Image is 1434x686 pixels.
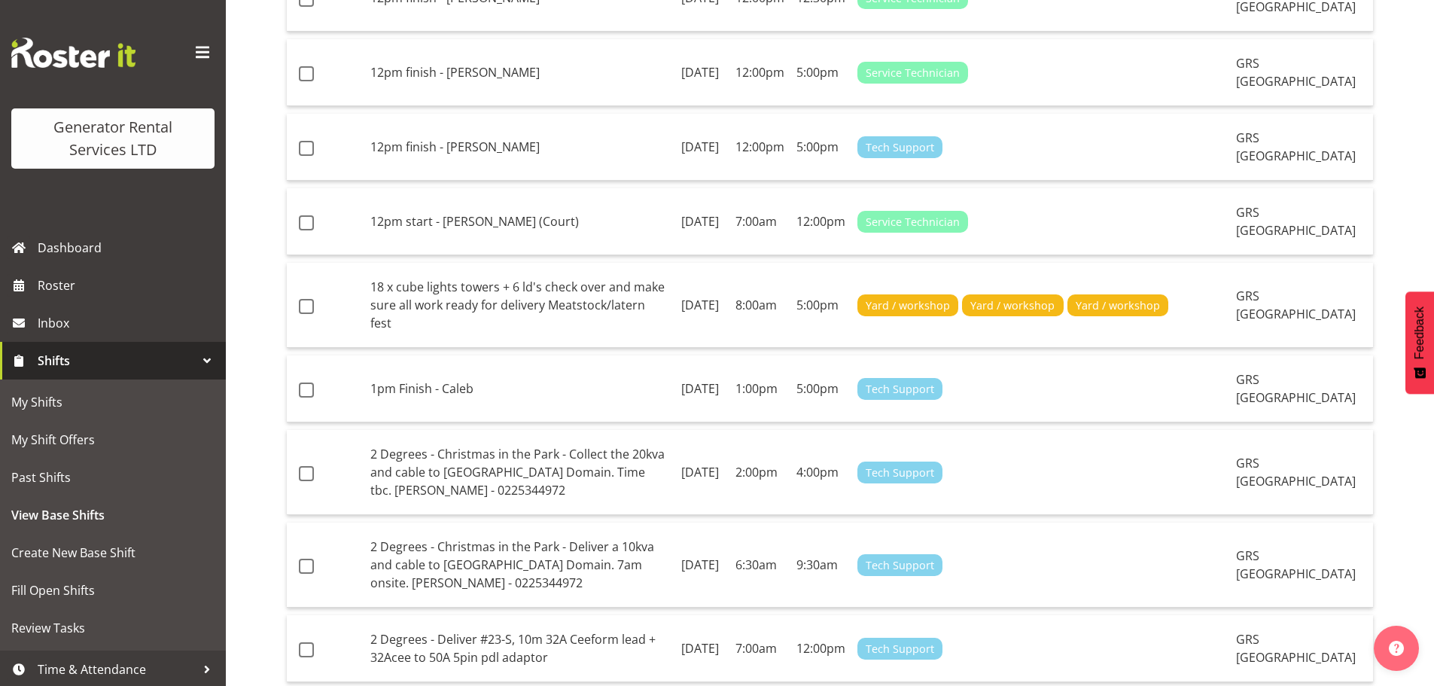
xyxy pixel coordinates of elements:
[866,557,934,574] span: Tech Support
[11,541,215,564] span: Create New Base Shift
[1236,288,1356,322] span: GRS [GEOGRAPHIC_DATA]
[4,496,222,534] a: View Base Shifts
[38,312,218,334] span: Inbox
[866,214,960,230] span: Service Technician
[675,523,729,608] td: [DATE]
[1236,547,1356,582] span: GRS [GEOGRAPHIC_DATA]
[675,615,729,682] td: [DATE]
[1236,130,1356,164] span: GRS [GEOGRAPHIC_DATA]
[364,188,675,255] td: 12pm start - [PERSON_NAME] (Court)
[364,263,675,348] td: 18 x cube lights towers + 6 ld's check over and make sure all work ready for delivery Meatstock/l...
[1076,297,1160,314] span: Yard / workshop
[790,615,851,682] td: 12:00pm
[675,114,729,181] td: [DATE]
[38,349,196,372] span: Shifts
[1236,631,1356,666] span: GRS [GEOGRAPHIC_DATA]
[790,188,851,255] td: 12:00pm
[364,114,675,181] td: 12pm finish - [PERSON_NAME]
[866,641,934,657] span: Tech Support
[364,615,675,682] td: 2 Degrees - Deliver #23-S, 10m 32A Ceeform lead + 32Acee to 50A 5pin pdl adaptor
[790,355,851,422] td: 5:00pm
[729,430,790,515] td: 2:00pm
[675,188,729,255] td: [DATE]
[866,381,934,398] span: Tech Support
[38,658,196,681] span: Time & Attendance
[1413,306,1426,359] span: Feedback
[11,504,215,526] span: View Base Shifts
[11,428,215,451] span: My Shift Offers
[1236,455,1356,489] span: GRS [GEOGRAPHIC_DATA]
[675,39,729,106] td: [DATE]
[970,297,1055,314] span: Yard / workshop
[26,116,199,161] div: Generator Rental Services LTD
[729,39,790,106] td: 12:00pm
[11,579,215,602] span: Fill Open Shifts
[675,430,729,515] td: [DATE]
[790,263,851,348] td: 5:00pm
[11,38,135,68] img: Rosterit website logo
[38,236,218,259] span: Dashboard
[790,523,851,608] td: 9:30am
[364,430,675,515] td: 2 Degrees - Christmas in the Park - Collect the 20kva and cable to [GEOGRAPHIC_DATA] Domain. Time...
[1405,291,1434,394] button: Feedback - Show survey
[4,534,222,572] a: Create New Base Shift
[866,139,934,156] span: Tech Support
[729,114,790,181] td: 12:00pm
[866,297,950,314] span: Yard / workshop
[790,430,851,515] td: 4:00pm
[866,65,960,81] span: Service Technician
[4,572,222,609] a: Fill Open Shifts
[11,466,215,489] span: Past Shifts
[729,263,790,348] td: 8:00am
[729,615,790,682] td: 7:00am
[729,523,790,608] td: 6:30am
[790,114,851,181] td: 5:00pm
[675,355,729,422] td: [DATE]
[1389,641,1404,656] img: help-xxl-2.png
[11,617,215,639] span: Review Tasks
[729,355,790,422] td: 1:00pm
[1236,371,1356,406] span: GRS [GEOGRAPHIC_DATA]
[1236,204,1356,239] span: GRS [GEOGRAPHIC_DATA]
[4,459,222,496] a: Past Shifts
[1236,55,1356,90] span: GRS [GEOGRAPHIC_DATA]
[4,421,222,459] a: My Shift Offers
[729,188,790,255] td: 7:00am
[4,609,222,647] a: Review Tasks
[38,274,218,297] span: Roster
[11,391,215,413] span: My Shifts
[364,39,675,106] td: 12pm finish - [PERSON_NAME]
[364,523,675,608] td: 2 Degrees - Christmas in the Park - Deliver a 10kva and cable to [GEOGRAPHIC_DATA] Domain. 7am on...
[866,465,934,481] span: Tech Support
[675,263,729,348] td: [DATE]
[4,383,222,421] a: My Shifts
[790,39,851,106] td: 5:00pm
[364,355,675,422] td: 1pm Finish - Caleb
